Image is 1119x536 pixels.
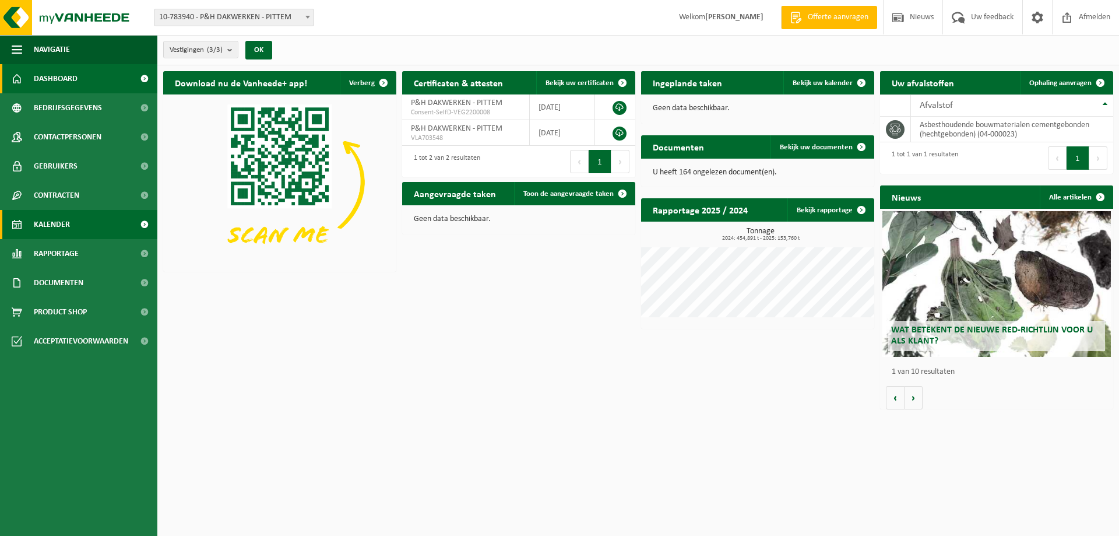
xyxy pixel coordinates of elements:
span: Afvalstof [920,101,953,110]
h2: Aangevraagde taken [402,182,508,205]
span: Toon de aangevraagde taken [523,190,614,198]
h2: Rapportage 2025 / 2024 [641,198,759,221]
button: 1 [1067,146,1089,170]
span: Kalender [34,210,70,239]
button: Next [1089,146,1107,170]
span: 2024: 454,891 t - 2025: 153,760 t [647,236,874,241]
img: Download de VHEPlus App [163,94,396,269]
span: Verberg [349,79,375,87]
button: Verberg [340,71,395,94]
a: Bekijk uw certificaten [536,71,634,94]
span: Bedrijfsgegevens [34,93,102,122]
h2: Documenten [641,135,716,158]
h2: Nieuws [880,185,932,208]
p: 1 van 10 resultaten [892,368,1107,376]
span: Contracten [34,181,79,210]
button: Previous [570,150,589,173]
span: Bekijk uw kalender [793,79,853,87]
button: OK [245,41,272,59]
count: (3/3) [207,46,223,54]
td: [DATE] [530,120,595,146]
button: Vestigingen(3/3) [163,41,238,58]
span: Vestigingen [170,41,223,59]
p: Geen data beschikbaar. [653,104,863,113]
span: Contactpersonen [34,122,101,152]
a: Offerte aanvragen [781,6,877,29]
div: 1 tot 1 van 1 resultaten [886,145,958,171]
span: Dashboard [34,64,78,93]
a: Bekijk rapportage [787,198,873,222]
span: 10-783940 - P&H DAKWERKEN - PITTEM [154,9,314,26]
a: Wat betekent de nieuwe RED-richtlijn voor u als klant? [882,211,1111,357]
h2: Certificaten & attesten [402,71,515,94]
span: Offerte aanvragen [805,12,871,23]
span: VLA703548 [411,134,520,143]
button: Vorige [886,386,905,409]
span: Documenten [34,268,83,297]
h2: Uw afvalstoffen [880,71,966,94]
h3: Tonnage [647,227,874,241]
span: Acceptatievoorwaarden [34,327,128,356]
strong: [PERSON_NAME] [705,13,763,22]
span: Consent-SelfD-VEG2200008 [411,108,520,117]
h2: Download nu de Vanheede+ app! [163,71,319,94]
span: Navigatie [34,35,70,64]
a: Bekijk uw kalender [783,71,873,94]
button: Previous [1048,146,1067,170]
button: Volgende [905,386,923,409]
span: Wat betekent de nieuwe RED-richtlijn voor u als klant? [891,325,1093,346]
span: Bekijk uw certificaten [546,79,614,87]
p: U heeft 164 ongelezen document(en). [653,169,863,177]
span: P&H DAKWERKEN - PITTEM [411,99,502,107]
span: Bekijk uw documenten [780,143,853,151]
span: Ophaling aanvragen [1029,79,1092,87]
div: 1 tot 2 van 2 resultaten [408,149,480,174]
a: Alle artikelen [1040,185,1112,209]
span: Rapportage [34,239,79,268]
a: Toon de aangevraagde taken [514,182,634,205]
h2: Ingeplande taken [641,71,734,94]
a: Bekijk uw documenten [770,135,873,159]
td: [DATE] [530,94,595,120]
td: asbesthoudende bouwmaterialen cementgebonden (hechtgebonden) (04-000023) [911,117,1113,142]
span: 10-783940 - P&H DAKWERKEN - PITTEM [154,9,314,26]
a: Ophaling aanvragen [1020,71,1112,94]
span: Gebruikers [34,152,78,181]
span: Product Shop [34,297,87,327]
p: Geen data beschikbaar. [414,215,624,223]
span: P&H DAKWERKEN - PITTEM [411,124,502,133]
button: Next [611,150,629,173]
button: 1 [589,150,611,173]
